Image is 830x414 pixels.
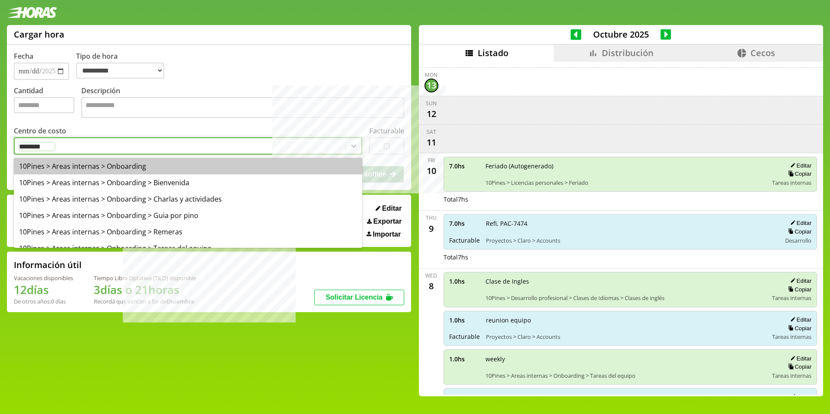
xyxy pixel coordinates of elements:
span: reunion equipo [486,316,766,324]
div: Total 7 hs [444,195,817,203]
div: Tiempo Libre Optativo (TiLO) disponible [94,274,196,282]
span: 7.0 hs [449,162,479,170]
img: logotipo [7,7,57,18]
button: Editar [788,355,811,362]
span: Editar [382,205,402,212]
span: Clase de Ingles [485,277,766,285]
h1: 3 días o 21 horas [94,282,196,297]
button: Copiar [785,228,811,235]
span: Facturable [449,236,480,244]
span: Importar [373,231,401,238]
button: Editar [788,316,811,323]
div: 10Pines > Areas internas > Onboarding [14,158,362,174]
div: 10Pines > Areas internas > Onboarding > Guia por pino [14,207,362,224]
span: Feriado (Autogenerado) [485,162,766,170]
button: Copiar [785,286,811,293]
h2: Información útil [14,259,82,271]
div: 10Pines > Areas internas > Onboarding > Bienvenida [14,174,362,191]
div: 8 [425,279,438,293]
span: Refi, PAC-7474 [486,219,776,228]
textarea: Descripción [81,97,404,118]
div: De otros años: 0 días [14,297,73,305]
span: Solicitar Licencia [326,294,383,301]
label: Cantidad [14,86,81,120]
div: Recordá que vencen a fin de [94,297,196,305]
span: Tareas internas [772,372,811,379]
span: weekly [485,355,766,363]
div: 10 [425,164,438,178]
span: Tareas internas [772,179,811,186]
span: Daily, PAC-7474, PAC-6923 [486,393,776,401]
div: 10Pines > Areas internas > Onboarding > Tareas del equipo [14,240,362,256]
span: 1.0 hs [449,355,479,363]
label: Facturable [369,126,404,136]
div: Wed [425,272,437,279]
label: Descripción [81,86,404,120]
button: Editar [373,204,404,213]
div: 13 [425,79,438,92]
span: 10Pines > Areas internas > Onboarding > Tareas del equipo [485,372,766,379]
button: Copiar [785,325,811,332]
button: Editar [788,219,811,227]
label: Centro de costo [14,126,66,136]
div: 10Pines > Areas internas > Onboarding > Charlas y actividades [14,191,362,207]
span: Facturable [449,332,480,341]
div: Sat [427,128,436,136]
button: Copiar [785,363,811,370]
select: Tipo de hora [76,63,164,79]
div: Vacaciones disponibles [14,274,73,282]
span: 1.0 hs [449,316,480,324]
span: Proyectos > Claro > Accounts [486,237,776,244]
div: 12 [425,107,438,121]
span: Tareas internas [772,333,811,341]
span: 4.0 hs [449,393,480,401]
span: Distribución [602,47,654,59]
span: 10Pines > Desarrollo profesional > Clases de Idiomas > Clases de inglés [485,294,766,302]
div: scrollable content [419,62,823,395]
div: 11 [425,136,438,149]
button: Copiar [785,170,811,177]
h1: 12 días [14,282,73,297]
button: Exportar [364,217,404,226]
span: Proyectos > Claro > Accounts [486,333,766,341]
span: 1.0 hs [449,277,479,285]
span: Cecos [750,47,775,59]
label: Tipo de hora [76,51,171,80]
button: Solicitar Licencia [314,290,404,305]
span: 10Pines > Licencias personales > Feriado [485,179,766,186]
span: Octubre 2025 [581,28,661,40]
b: Diciembre [166,297,194,305]
span: Tareas internas [772,294,811,302]
span: Exportar [373,218,402,225]
div: 10Pines > Areas internas > Onboarding > Remeras [14,224,362,240]
div: Thu [426,214,437,221]
div: Fri [428,157,435,164]
div: Total 7 hs [444,253,817,261]
span: 7.0 hs [449,219,480,228]
span: Listado [478,47,508,59]
div: Mon [425,71,437,79]
button: Editar [788,162,811,169]
div: Sun [426,100,437,107]
div: 9 [425,221,438,235]
input: Cantidad [14,97,74,113]
span: Desarrollo [785,237,811,244]
button: Editar [788,393,811,401]
h1: Cargar hora [14,28,64,40]
button: Editar [788,277,811,284]
label: Fecha [14,51,33,61]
